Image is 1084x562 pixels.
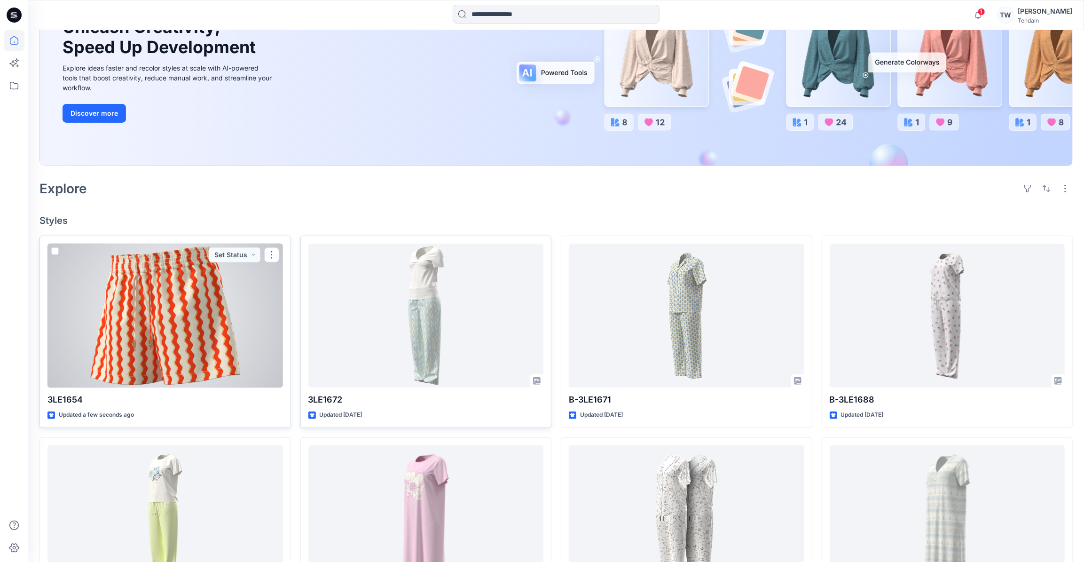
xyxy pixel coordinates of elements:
a: B-3LE1671 [569,244,804,388]
p: 3LE1672 [308,393,544,406]
div: Explore ideas faster and recolor styles at scale with AI-powered tools that boost creativity, red... [63,63,274,93]
p: Updated a few seconds ago [59,410,134,420]
div: Tendam [1018,17,1072,24]
p: 3LE1654 [47,393,283,406]
span: 1 [978,8,985,16]
button: Discover more [63,104,126,123]
a: B-3LE1688 [830,244,1065,388]
a: 3LE1672 [308,244,544,388]
p: B-3LE1688 [830,393,1065,406]
a: 3LE1654 [47,244,283,388]
div: [PERSON_NAME] [1018,6,1072,17]
p: B-3LE1671 [569,393,804,406]
a: Discover more [63,104,274,123]
p: Updated [DATE] [580,410,623,420]
p: Updated [DATE] [841,410,884,420]
div: TW [997,7,1014,24]
h4: Styles [39,215,1073,226]
h1: Unleash Creativity, Speed Up Development [63,17,260,57]
h2: Explore [39,181,87,196]
p: Updated [DATE] [320,410,362,420]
